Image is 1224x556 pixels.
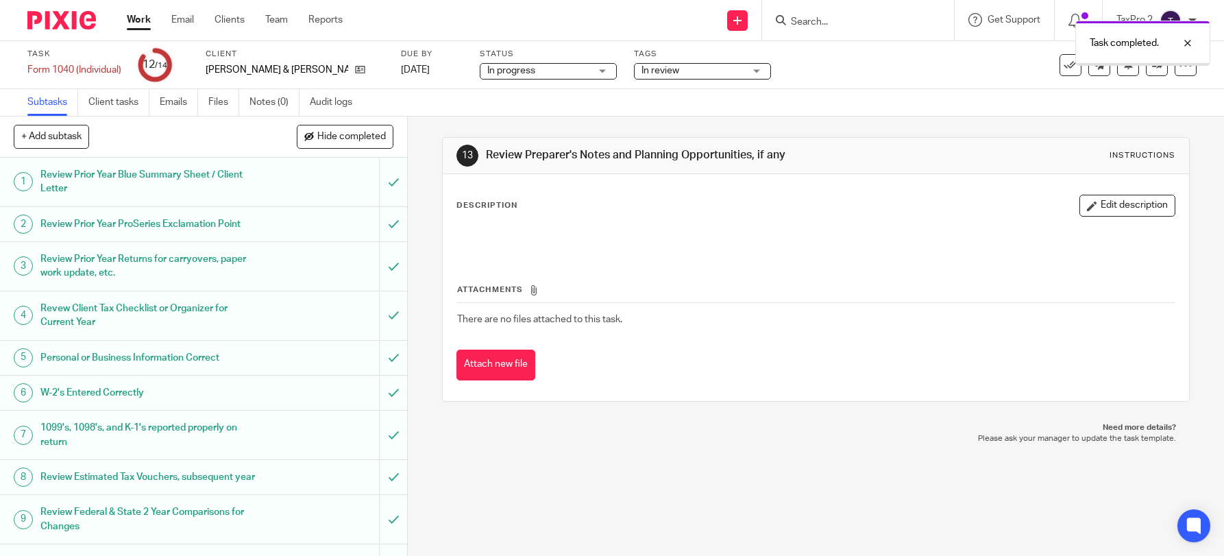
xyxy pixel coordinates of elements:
img: Pixie [27,11,96,29]
span: [DATE] [401,65,430,75]
a: Files [208,89,239,116]
div: Form 1040 (Individual) [27,63,121,77]
a: Audit logs [310,89,363,116]
small: /14 [155,62,167,69]
a: Work [127,13,151,27]
a: Notes (0) [249,89,299,116]
p: Need more details? [456,422,1176,433]
a: Clients [215,13,245,27]
label: Due by [401,49,463,60]
p: Description [456,200,517,211]
div: 5 [14,348,33,367]
label: Status [480,49,617,60]
span: Attachments [457,286,523,293]
div: 6 [14,383,33,402]
h1: Review Estimated Tax Vouchers, subsequent year [40,467,257,487]
a: Email [171,13,194,27]
div: 9 [14,510,33,529]
div: 2 [14,215,33,234]
p: [PERSON_NAME] & [PERSON_NAME] [206,63,348,77]
div: Instructions [1110,150,1175,161]
button: Edit description [1079,195,1175,217]
button: Attach new file [456,350,535,380]
div: 12 [143,57,167,73]
div: 1 [14,172,33,191]
a: Client tasks [88,89,149,116]
span: There are no files attached to this task. [457,315,622,324]
span: Hide completed [317,132,386,143]
button: + Add subtask [14,125,89,148]
a: Reports [308,13,343,27]
div: 4 [14,306,33,325]
span: In progress [487,66,535,75]
h1: Personal or Business Information Correct [40,348,257,368]
h1: W-2's Entered Correctly [40,383,257,403]
h1: Review Preparer's Notes and Planning Opportunities, if any [486,148,846,162]
button: Hide completed [297,125,393,148]
a: Emails [160,89,198,116]
h1: 1099's, 1098's, and K-1's reported properly on return [40,418,257,452]
h1: Revew Client Tax Checklist or Organizer for Current Year [40,298,257,333]
img: svg%3E [1160,10,1182,32]
div: 13 [456,145,478,167]
div: 7 [14,426,33,445]
h1: Review Prior Year ProSeries Exclamation Point [40,214,257,234]
div: 3 [14,256,33,276]
h1: Review Federal & State 2 Year Comparisons for Changes [40,502,257,537]
h1: Review Prior Year Returns for carryovers, paper work update, etc. [40,249,257,284]
label: Task [27,49,121,60]
label: Client [206,49,384,60]
h1: Review Prior Year Blue Summary Sheet / Client Letter [40,165,257,200]
a: Team [265,13,288,27]
a: Subtasks [27,89,78,116]
span: In review [641,66,679,75]
p: Please ask your manager to update the task template. [456,433,1176,444]
div: 8 [14,468,33,487]
p: Task completed. [1090,36,1159,50]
